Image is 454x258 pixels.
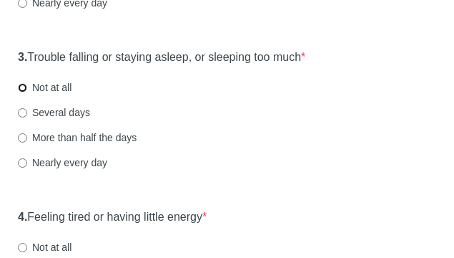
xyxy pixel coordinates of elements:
[18,240,71,254] label: Not at all
[18,105,90,120] label: Several days
[18,130,137,145] label: More than half the days
[18,83,27,92] input: Not at all
[18,209,207,226] label: Feeling tired or having little energy
[18,133,27,143] input: More than half the days
[18,243,27,252] input: Not at all
[18,108,27,118] input: Several days
[18,158,27,168] input: Nearly every day
[18,156,107,170] label: Nearly every day
[18,51,27,63] strong: 3.
[18,211,27,223] strong: 4.
[18,80,71,95] label: Not at all
[18,49,305,66] label: Trouble falling or staying asleep, or sleeping too much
